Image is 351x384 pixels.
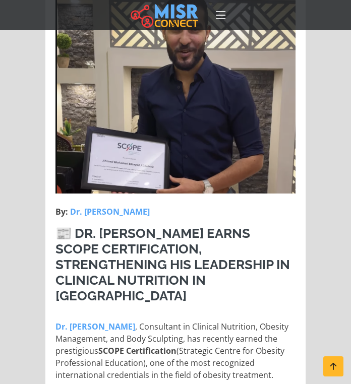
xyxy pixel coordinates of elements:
strong: SCOPE Certification [98,345,177,356]
p: , Consultant in Clinical Nutrition, Obesity Management, and Body Sculpting, has recently earned t... [55,321,296,381]
a: Dr. [PERSON_NAME] [55,321,135,332]
b: By: [55,206,68,217]
img: main.misr_connect [131,3,198,28]
h3: 📰 Dr. [PERSON_NAME] Earns SCOPE Certification, Strengthening His Leadership in Clinical Nutrition... [55,226,296,304]
a: Dr. [PERSON_NAME] [70,206,150,217]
